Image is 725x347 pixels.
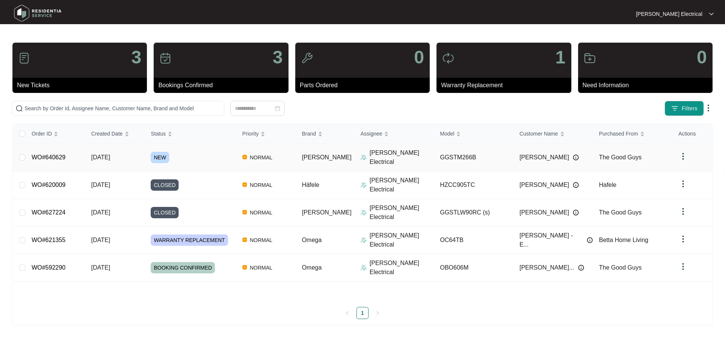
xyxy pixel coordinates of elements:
[302,209,352,216] span: [PERSON_NAME]
[15,105,23,112] img: search-icon
[514,124,593,144] th: Customer Name
[599,237,648,243] span: Betta Home Living
[441,81,571,90] p: Warranty Replacement
[32,264,66,271] a: WO#592290
[673,124,712,144] th: Actions
[440,130,454,138] span: Model
[91,237,110,243] span: [DATE]
[361,130,383,138] span: Assignee
[414,48,424,66] p: 0
[434,144,514,171] td: GGSTM266B
[242,155,247,159] img: Vercel Logo
[679,262,688,271] img: dropdown arrow
[145,124,236,144] th: Status
[520,231,583,249] span: [PERSON_NAME] - E...
[236,124,296,144] th: Priority
[665,101,704,116] button: filter iconFilters
[520,180,569,190] span: [PERSON_NAME]
[636,10,702,18] p: [PERSON_NAME] Electrical
[370,259,434,277] p: [PERSON_NAME] Electrical
[434,171,514,199] td: HZCC905TC
[434,199,514,227] td: GGSTLW90RC (s)
[302,154,352,160] span: [PERSON_NAME]
[242,265,247,270] img: Vercel Logo
[302,182,319,188] span: Häfele
[273,48,283,66] p: 3
[573,210,579,216] img: Info icon
[434,227,514,254] td: OC64TB
[573,154,579,160] img: Info icon
[247,208,276,217] span: NORMAL
[26,124,85,144] th: Order ID
[242,210,247,214] img: Vercel Logo
[91,182,110,188] span: [DATE]
[679,152,688,161] img: dropdown arrow
[573,182,579,188] img: Info icon
[520,153,569,162] span: [PERSON_NAME]
[370,148,434,167] p: [PERSON_NAME] Electrical
[361,210,367,216] img: Assigner Icon
[32,182,66,188] a: WO#620009
[520,263,574,272] span: [PERSON_NAME]...
[25,104,221,113] input: Search by Order Id, Assignee Name, Customer Name, Brand and Model
[85,124,145,144] th: Created Date
[32,130,52,138] span: Order ID
[32,209,66,216] a: WO#627224
[247,153,276,162] span: NORMAL
[434,254,514,282] td: OBO606M
[375,311,380,315] span: right
[296,124,354,144] th: Brand
[91,209,110,216] span: [DATE]
[679,179,688,188] img: dropdown arrow
[355,124,434,144] th: Assignee
[151,130,166,138] span: Status
[434,124,514,144] th: Model
[520,130,558,138] span: Customer Name
[151,207,179,218] span: CLOSED
[341,307,353,319] li: Previous Page
[442,52,454,64] img: icon
[151,262,215,273] span: BOOKING CONFIRMED
[300,81,430,90] p: Parts Ordered
[372,307,384,319] button: right
[341,307,353,319] button: left
[151,179,179,191] span: CLOSED
[345,311,350,315] span: left
[356,307,369,319] li: 1
[584,52,596,64] img: icon
[709,12,714,16] img: dropdown arrow
[370,204,434,222] p: [PERSON_NAME] Electrical
[671,105,679,112] img: filter icon
[361,154,367,160] img: Assigner Icon
[697,48,707,66] p: 0
[599,130,638,138] span: Purchased From
[32,154,66,160] a: WO#640629
[372,307,384,319] li: Next Page
[151,152,169,163] span: NEW
[599,154,642,160] span: The Good Guys
[302,264,321,271] span: Omega
[357,307,368,319] a: 1
[704,103,713,113] img: dropdown arrow
[578,265,584,271] img: Info icon
[159,52,171,64] img: icon
[247,236,276,245] span: NORMAL
[32,237,66,243] a: WO#621355
[247,263,276,272] span: NORMAL
[599,182,616,188] span: Hafele
[11,2,64,25] img: residentia service logo
[302,237,321,243] span: Omega
[91,264,110,271] span: [DATE]
[91,154,110,160] span: [DATE]
[302,130,316,138] span: Brand
[370,231,434,249] p: [PERSON_NAME] Electrical
[593,124,673,144] th: Purchased From
[18,52,30,64] img: icon
[242,182,247,187] img: Vercel Logo
[555,48,566,66] p: 1
[583,81,713,90] p: Need Information
[361,265,367,271] img: Assigner Icon
[682,105,697,113] span: Filters
[679,207,688,216] img: dropdown arrow
[679,234,688,244] img: dropdown arrow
